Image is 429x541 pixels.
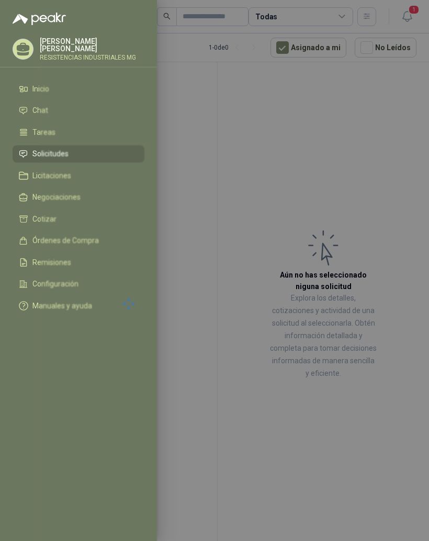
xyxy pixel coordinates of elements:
span: Remisiones [32,258,71,267]
span: Cotizar [32,215,57,223]
a: Inicio [13,80,144,98]
span: Negociaciones [32,193,81,201]
span: Configuración [32,280,78,288]
a: Tareas [13,123,144,141]
a: Negociaciones [13,189,144,206]
span: Chat [32,106,48,114]
p: RESISTENCIAS INDUSTRIALES MG [40,54,144,61]
a: Manuales y ayuda [13,297,144,315]
span: Solicitudes [32,149,69,158]
img: Logo peakr [13,13,66,25]
a: Remisiones [13,254,144,271]
span: Órdenes de Compra [32,236,99,245]
span: Tareas [32,128,55,136]
a: Solicitudes [13,145,144,163]
a: Licitaciones [13,167,144,185]
a: Órdenes de Compra [13,232,144,250]
a: Chat [13,102,144,120]
a: Configuración [13,275,144,293]
a: Cotizar [13,210,144,228]
span: Licitaciones [32,171,71,180]
span: Manuales y ayuda [32,302,92,310]
span: Inicio [32,85,49,93]
p: [PERSON_NAME] [PERSON_NAME] [40,38,144,52]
